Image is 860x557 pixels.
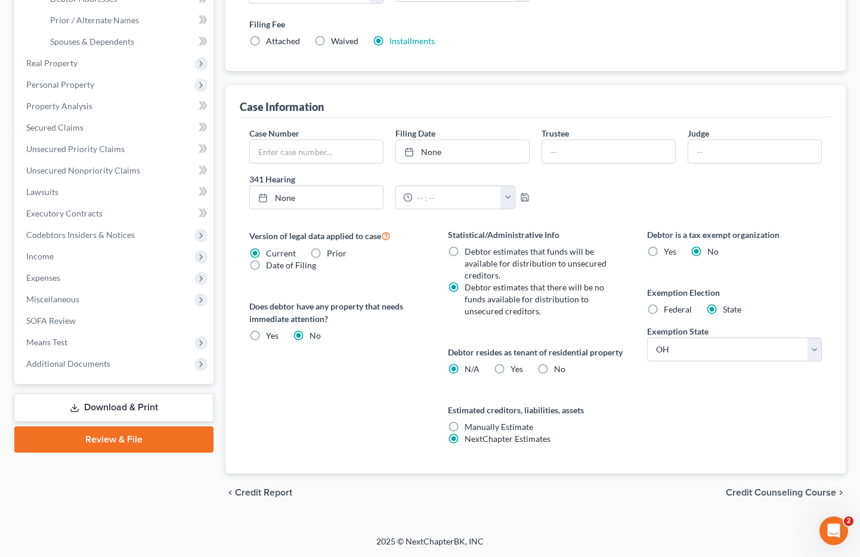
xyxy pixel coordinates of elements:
[413,186,502,209] input: -- : --
[448,404,623,416] label: Estimated creditors, liabilities, assets
[26,273,60,283] span: Expenses
[26,208,103,218] span: Executory Contracts
[396,140,529,163] a: None
[647,228,822,241] label: Debtor is a tax exempt organization
[465,422,533,432] span: Manually Estimate
[17,203,214,224] a: Executory Contracts
[249,18,822,30] label: Filing Fee
[465,282,604,316] span: Debtor estimates that there will be no funds available for distribution to unsecured creditors.
[225,488,235,497] i: chevron_left
[554,364,565,374] span: No
[465,434,550,444] span: NextChapter Estimates
[331,36,358,46] span: Waived
[250,140,383,163] input: Enter case number...
[327,248,347,258] span: Prior
[249,300,425,325] label: Does debtor have any property that needs immediate attention?
[26,294,79,304] span: Miscellaneous
[266,36,300,46] span: Attached
[511,364,523,374] span: Yes
[542,140,675,163] input: --
[688,127,709,140] label: Judge
[647,325,709,338] label: Exemption State
[26,230,135,240] span: Codebtors Insiders & Notices
[395,127,435,140] label: Filing Date
[266,260,316,270] span: Date of Filing
[836,488,846,497] i: chevron_right
[249,228,425,243] label: Version of legal data applied to case
[266,248,296,258] span: Current
[240,100,324,114] div: Case Information
[26,187,58,197] span: Lawsuits
[664,304,692,314] span: Federal
[688,140,821,163] input: --
[17,310,214,332] a: SOFA Review
[664,246,676,256] span: Yes
[26,79,94,89] span: Personal Property
[17,95,214,117] a: Property Analysis
[26,337,67,347] span: Means Test
[26,122,83,132] span: Secured Claims
[726,488,846,497] button: Credit Counseling Course chevron_right
[465,246,607,280] span: Debtor estimates that funds will be available for distribution to unsecured creditors.
[819,516,848,545] iframe: Intercom live chat
[17,181,214,203] a: Lawsuits
[448,228,623,241] label: Statistical/Administrative Info
[243,173,536,185] label: 341 Hearing
[26,358,110,369] span: Additional Documents
[249,127,299,140] label: Case Number
[310,330,321,341] span: No
[726,488,836,497] span: Credit Counseling Course
[26,251,54,261] span: Income
[465,364,480,374] span: N/A
[17,160,214,181] a: Unsecured Nonpriority Claims
[707,246,719,256] span: No
[448,346,623,358] label: Debtor resides as tenant of residential property
[50,15,139,25] span: Prior / Alternate Names
[26,315,76,326] span: SOFA Review
[250,186,383,209] a: None
[41,10,214,31] a: Prior / Alternate Names
[26,101,92,111] span: Property Analysis
[41,31,214,52] a: Spouses & Dependents
[389,36,435,46] a: Installments
[26,144,125,154] span: Unsecured Priority Claims
[17,138,214,160] a: Unsecured Priority Claims
[14,426,214,453] a: Review & File
[235,488,292,497] span: Credit Report
[225,488,292,497] button: chevron_left Credit Report
[26,165,140,175] span: Unsecured Nonpriority Claims
[542,127,569,140] label: Trustee
[844,516,853,526] span: 2
[723,304,741,314] span: State
[647,286,822,299] label: Exemption Election
[26,58,78,68] span: Real Property
[90,536,770,557] div: 2025 © NextChapterBK, INC
[266,330,279,341] span: Yes
[14,394,214,422] a: Download & Print
[17,117,214,138] a: Secured Claims
[50,36,134,47] span: Spouses & Dependents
